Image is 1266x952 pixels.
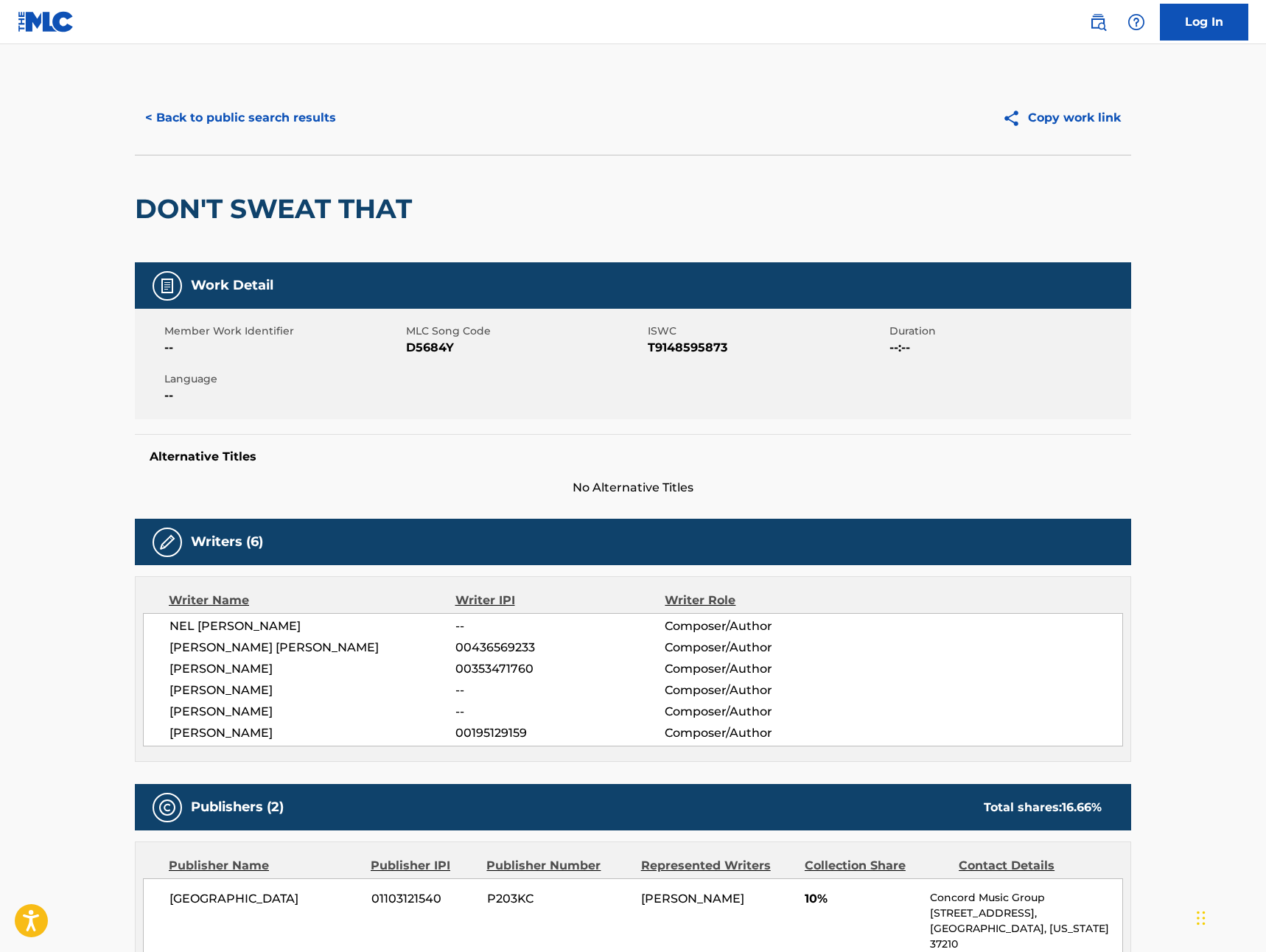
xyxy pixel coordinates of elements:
a: Public Search [1083,7,1113,37]
span: 10% [805,890,919,908]
span: 00195129159 [455,724,665,742]
div: Collection Share [805,857,948,875]
div: Help [1122,7,1151,37]
span: P203KC [487,890,630,908]
span: [PERSON_NAME] [PERSON_NAME] [169,639,455,657]
span: Composer/Author [665,682,856,699]
h2: DON'T SWEAT THAT [135,192,419,225]
div: Contact Details [959,857,1102,875]
span: Composer/Author [665,724,856,742]
span: -- [164,387,402,405]
span: T9148595873 [648,339,886,357]
span: Composer/Author [665,617,856,635]
span: Composer/Author [665,639,856,657]
span: [PERSON_NAME] [169,682,455,699]
span: ISWC [648,323,886,339]
h5: Writers (6) [191,533,263,550]
span: 00353471760 [455,660,665,678]
img: help [1127,13,1145,31]
span: MLC Song Code [406,323,644,339]
span: -- [455,703,665,721]
button: < Back to public search results [135,99,346,136]
h5: Work Detail [191,277,273,294]
div: Chatt-widget [1192,881,1266,952]
span: [PERSON_NAME] [169,724,455,742]
iframe: Chat Widget [1192,881,1266,952]
span: Duration [889,323,1127,339]
span: D5684Y [406,339,644,357]
span: 00436569233 [455,639,665,657]
span: Composer/Author [665,703,856,721]
p: [STREET_ADDRESS], [930,906,1122,921]
div: Writer Role [665,592,856,609]
div: Represented Writers [641,857,794,875]
span: Language [164,371,402,387]
div: Publisher IPI [371,857,475,875]
span: --:-- [889,339,1127,357]
span: -- [455,617,665,635]
span: [PERSON_NAME] [169,660,455,678]
h5: Alternative Titles [150,449,1116,464]
img: MLC Logo [18,11,74,32]
div: Writer IPI [455,592,665,609]
span: No Alternative Titles [135,479,1131,497]
p: [GEOGRAPHIC_DATA], [US_STATE] 37210 [930,921,1122,952]
div: Dra [1197,896,1206,940]
img: Work Detail [158,277,176,295]
span: Composer/Author [665,660,856,678]
p: Concord Music Group [930,890,1122,906]
button: Copy work link [992,99,1131,136]
span: 16.66 % [1062,800,1102,814]
img: Writers [158,533,176,551]
div: Publisher Name [169,857,360,875]
span: Member Work Identifier [164,323,402,339]
img: search [1089,13,1107,31]
div: Total shares: [984,799,1102,816]
span: NEL [PERSON_NAME] [169,617,455,635]
h5: Publishers (2) [191,799,284,816]
span: -- [164,339,402,357]
div: Writer Name [169,592,455,609]
span: [PERSON_NAME] [641,892,744,906]
span: -- [455,682,665,699]
span: [PERSON_NAME] [169,703,455,721]
img: Publishers [158,799,176,816]
img: Copy work link [1002,109,1028,127]
div: Publisher Number [486,857,629,875]
a: Log In [1160,4,1248,41]
span: 01103121540 [371,890,476,908]
span: [GEOGRAPHIC_DATA] [169,890,360,908]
